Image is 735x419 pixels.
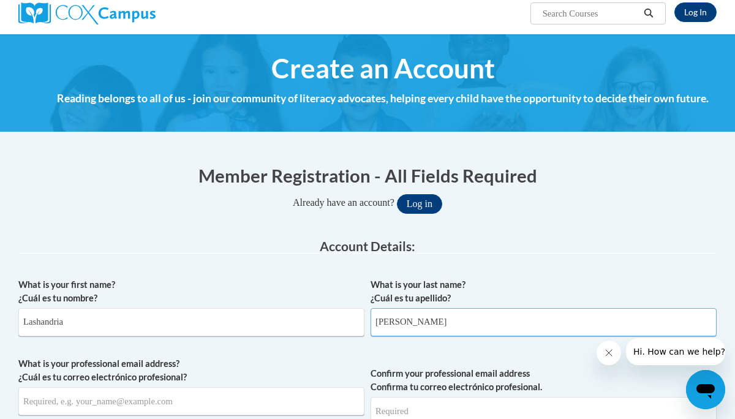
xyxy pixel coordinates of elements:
span: Account Details: [320,238,415,254]
iframe: Button to launch messaging window [686,370,725,409]
button: Log in [397,194,442,214]
label: Confirm your professional email address Confirma tu correo electrónico profesional. [371,367,717,394]
h4: Reading belongs to all of us - join our community of literacy advocates, helping every child have... [34,91,732,107]
h1: Member Registration - All Fields Required [18,163,717,188]
input: Metadata input [18,308,364,336]
input: Metadata input [18,387,364,415]
input: Search Courses [541,6,639,21]
label: What is your last name? ¿Cuál es tu apellido? [371,278,717,305]
button: Search [639,6,658,21]
a: Log In [674,2,717,22]
input: Metadata input [371,308,717,336]
iframe: Close message [597,341,621,365]
span: Already have an account? [293,197,394,208]
label: What is your first name? ¿Cuál es tu nombre? [18,278,364,305]
span: Create an Account [271,52,495,85]
label: What is your professional email address? ¿Cuál es tu correo electrónico profesional? [18,357,364,384]
iframe: Message from company [626,338,725,365]
img: Cox Campus [18,2,156,25]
